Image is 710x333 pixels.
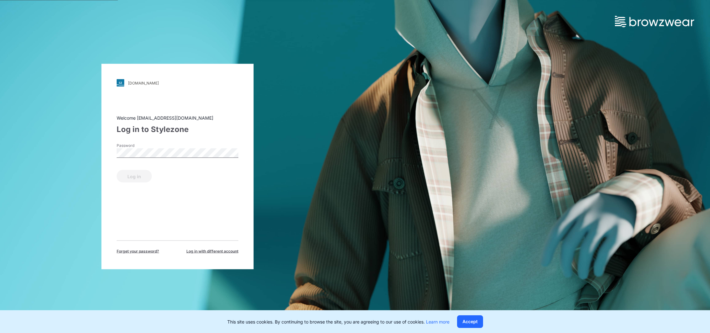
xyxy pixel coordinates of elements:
[186,248,238,254] span: Log in with different account
[117,79,124,87] img: svg+xml;base64,PHN2ZyB3aWR0aD0iMjgiIGhlaWdodD0iMjgiIHZpZXdCb3g9IjAgMCAyOCAyOCIgZmlsbD0ibm9uZSIgeG...
[117,248,159,254] span: Forget your password?
[117,115,238,121] div: Welcome [EMAIL_ADDRESS][DOMAIN_NAME]
[457,315,483,328] button: Accept
[117,79,238,87] a: [DOMAIN_NAME]
[117,143,161,148] label: Password
[227,318,449,325] p: This site uses cookies. By continuing to browse the site, you are agreeing to our use of cookies.
[117,124,238,135] div: Log in to Stylezone
[615,16,694,27] img: browzwear-logo.73288ffb.svg
[426,319,449,324] a: Learn more
[128,80,159,85] div: [DOMAIN_NAME]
